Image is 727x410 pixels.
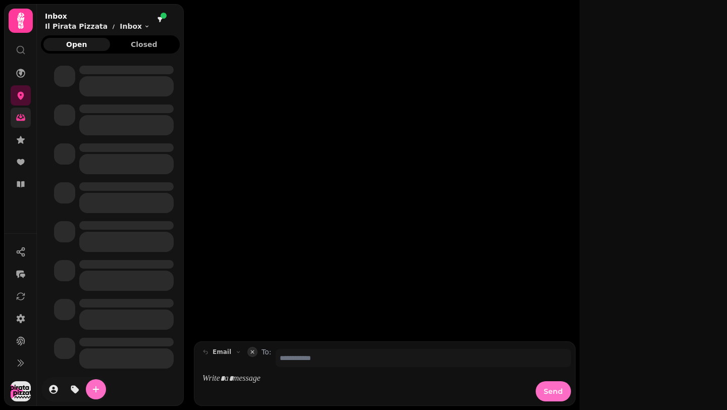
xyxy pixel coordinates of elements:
[111,38,178,51] button: Closed
[119,41,170,48] span: Closed
[51,41,102,48] span: Open
[45,11,150,21] h2: Inbox
[86,379,106,399] button: create-convo
[120,21,150,31] button: Inbox
[154,14,166,26] button: filter
[45,21,150,31] nav: breadcrumb
[11,381,31,401] img: User avatar
[45,21,108,31] p: Il Pirata Pizzata
[536,381,571,401] button: Send
[198,346,245,358] button: email
[247,347,257,357] button: collapse
[544,388,563,395] span: Send
[9,381,33,401] button: User avatar
[65,379,85,399] button: tag-thread
[43,38,110,51] button: Open
[262,347,271,367] label: To:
